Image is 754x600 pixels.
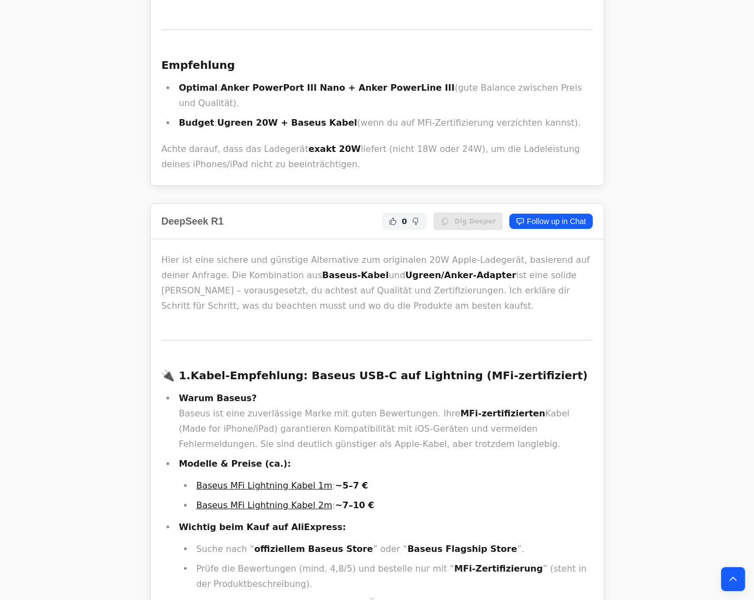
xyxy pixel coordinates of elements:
[409,215,423,228] button: Not Helpful
[162,58,235,72] strong: Empfehlung
[193,498,593,513] li: :
[197,480,333,491] a: Baseus MFi Lightning Kabel 1m
[179,117,215,128] strong: Budget
[197,500,333,510] a: Baseus MFi Lightning Kabel 2m
[179,393,257,403] strong: Warum Baseus?
[335,500,375,510] strong: ~7–10 €
[191,369,588,382] strong: Kabel-Empfehlung: Baseus USB-C auf Lightning (MFi-zertifiziert)
[460,408,545,419] strong: MFi-zertifizierten
[162,367,593,384] h3: 🔌 1.
[162,214,224,229] h2: DeepSeek R1
[221,83,455,93] strong: Anker PowerPort III Nano + Anker PowerLine III
[176,391,593,452] li: Baseus ist eine zuverlässige Marke mit guten Bewertungen. Ihre Kabel (Made for iPhone/iPad) garan...
[402,216,407,227] span: 0
[308,144,361,154] strong: exakt 20W
[254,544,373,554] strong: offiziellem Baseus Store
[217,117,357,128] strong: Ugreen 20W + Baseus Kabel
[406,270,516,280] strong: Ugreen/Anker-Adapter
[179,522,346,532] strong: Wichtig beim Kauf auf AliExpress:
[179,83,218,93] strong: Optimal
[721,567,745,591] button: Back to top
[454,563,543,574] strong: MFi-Zertifizierung
[162,252,593,314] p: Hier ist eine sichere und günstige Alternative zum originalen 20W Apple-Ladegerät, basierend auf ...
[407,544,517,554] strong: Baseus Flagship Store
[387,215,400,228] button: Helpful
[162,142,593,172] p: Achte darauf, dass das Ladegerät liefert (nicht 18W oder 24W), um die Ladeleistung deines iPhones...
[193,561,593,592] li: Prüfe die Bewertungen (mind. 4,8/5) und bestelle nur mit “ ” (steht in der Produktbeschreibung).
[509,214,592,229] a: Follow up in Chat
[193,542,593,557] li: Suche nach “ ” oder “ ”.
[322,270,389,280] strong: Baseus-Kabel
[335,480,368,491] strong: ~5–7 €
[176,80,593,111] li: : (gute Balance zwischen Preis und Qualität).
[179,458,291,469] strong: Modelle & Preise (ca.):
[193,478,593,493] li: :
[176,115,593,131] li: : (wenn du auf MFi-Zertifizierung verzichten kannst).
